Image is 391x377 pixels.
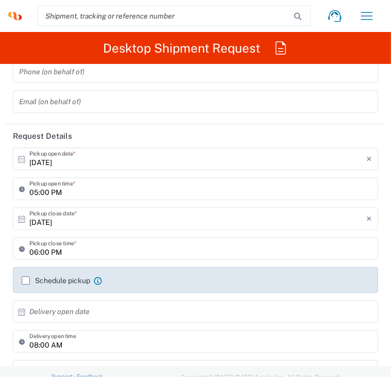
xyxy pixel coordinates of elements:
[13,131,72,141] h2: Request Details
[103,41,260,55] h2: Desktop Shipment Request
[366,210,372,227] i: ×
[38,6,295,26] input: Shipment, tracking or reference number
[366,151,372,167] i: ×
[22,276,90,285] label: Schedule pickup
